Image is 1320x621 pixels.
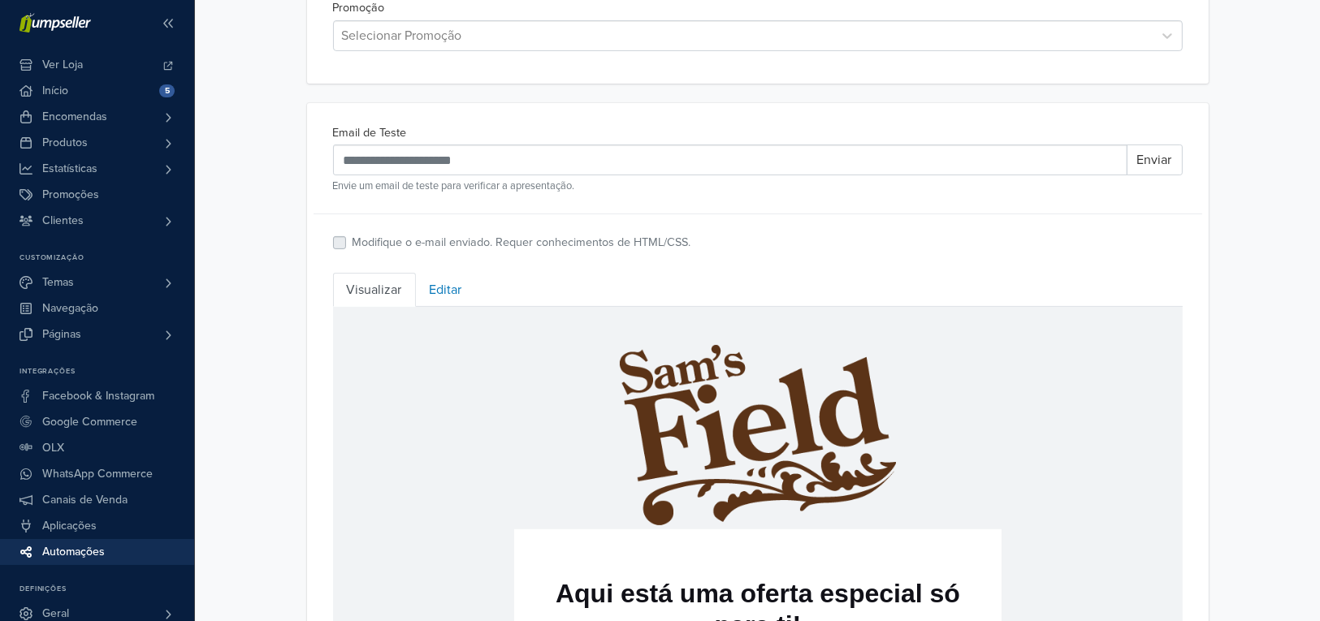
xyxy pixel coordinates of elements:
[42,409,137,435] span: Google Commerce
[42,461,153,487] span: WhatsApp Commerce
[19,367,194,377] p: Integrações
[42,208,84,234] span: Clientes
[19,584,194,594] p: Definições
[42,487,128,513] span: Canais de Venda
[42,539,105,565] span: Automações
[42,156,97,182] span: Estatísticas
[1127,144,1183,175] button: Enviar
[42,130,88,156] span: Produtos
[42,182,99,208] span: Promoções
[197,271,652,334] h1: Aqui está uma oferta especial só para ti!
[333,179,1183,194] small: Envie um email de teste para verificar a apresentação.
[197,367,652,425] p: Parabéns! Com a tua recente compra na , acabaste de desbloquear um mundo de possibilidades incrív...
[333,144,1127,175] input: Recipient's username
[353,234,691,252] label: Modifique o e-mail enviado. Requer conhecimentos de HTML/CSS.
[19,253,194,263] p: Customização
[42,435,64,461] span: OLX
[159,84,175,97] span: 5
[287,38,563,218] img: image-c426e59c-4b40-4b06-95a2-cb43deeb1e90.png
[42,383,154,409] span: Facebook & Instagram
[217,369,635,403] strong: SAM"S FIELD | Loja Online de Alimentos para Cães e Gatos
[42,295,98,321] span: Navegação
[42,270,74,295] span: Temas
[333,124,407,142] label: Email de Teste
[42,321,81,347] span: Páginas
[42,78,68,104] span: Início
[42,52,83,78] span: Ver Loja
[333,273,416,307] a: Visualizar
[42,104,107,130] span: Encomendas
[416,273,476,307] a: Editar
[42,513,97,539] span: Aplicações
